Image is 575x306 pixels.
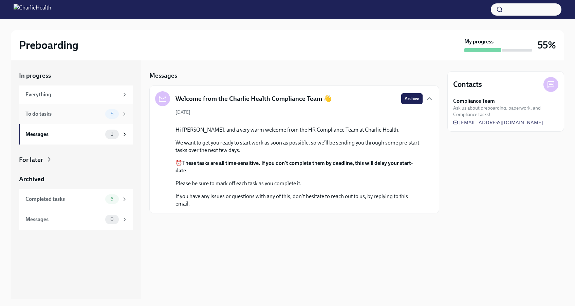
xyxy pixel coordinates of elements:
p: If you have any issues or questions with any of this, don't hesitate to reach out to us, by reply... [175,193,423,208]
div: Completed tasks [25,195,103,203]
span: 6 [106,196,117,202]
div: For later [19,155,43,164]
a: Completed tasks6 [19,189,133,209]
p: Hi [PERSON_NAME], and a very warm welcome from the HR Compliance Team at Charlie Health. [175,126,423,134]
span: 0 [106,217,118,222]
a: Messages1 [19,124,133,145]
a: Messages0 [19,209,133,230]
p: Please be sure to mark off each task as you complete it. [175,180,423,187]
h5: Welcome from the Charlie Health Compliance Team 👋 [175,94,332,103]
img: CharlieHealth [14,4,51,15]
h4: Contacts [453,79,482,90]
p: ⏰ [175,159,423,174]
button: Archive [401,93,423,104]
div: Messages [25,131,103,138]
a: To do tasks5 [19,104,133,124]
p: We want to get you ready to start work as soon as possible, so we'll be sending you through some ... [175,139,423,154]
span: [DATE] [175,109,190,115]
strong: My progress [464,38,494,45]
div: Messages [25,216,103,223]
span: Archive [405,95,419,102]
a: Everything [19,85,133,104]
h3: 55% [538,39,556,51]
a: [EMAIL_ADDRESS][DOMAIN_NAME] [453,119,543,126]
strong: Compliance Team [453,97,495,105]
span: 1 [107,132,117,137]
strong: These tasks are all time-sensitive. If you don't complete them by deadline, this will delay your ... [175,160,413,174]
span: Ask us about preboarding, paperwork, and Compliance tasks! [453,105,558,118]
a: Archived [19,175,133,184]
a: For later [19,155,133,164]
span: 5 [107,111,117,116]
h5: Messages [149,71,177,80]
h2: Preboarding [19,38,78,52]
div: Everything [25,91,119,98]
a: In progress [19,71,133,80]
div: To do tasks [25,110,103,118]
